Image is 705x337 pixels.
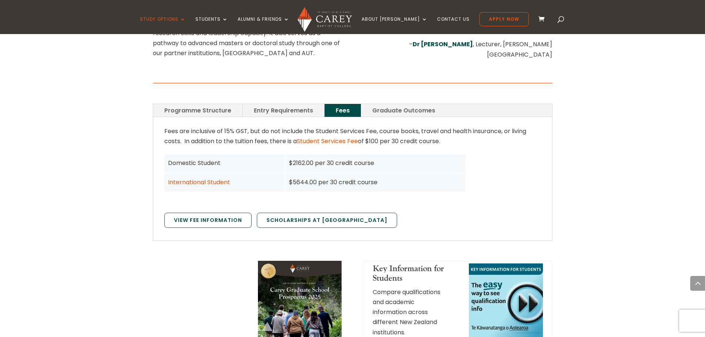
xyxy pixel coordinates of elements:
[289,177,462,187] div: $5644.00 per 30 credit course
[168,178,230,186] a: International Student
[168,158,281,168] div: Domestic Student
[243,104,324,117] a: Entry Requirements
[325,104,361,117] a: Fees
[297,137,358,145] a: Student Services Fee
[195,17,228,34] a: Students
[289,158,462,168] div: $2162.00 per 30 credit course
[153,104,242,117] a: Programme Structure
[413,40,473,48] a: Dr [PERSON_NAME]
[164,126,541,152] p: Fees are inclusive of 15% GST, but do not include the Student Services Fee, course books, travel ...
[298,7,352,32] img: Carey Baptist College
[363,39,552,59] p: – , Lecturer, [PERSON_NAME][GEOGRAPHIC_DATA]
[361,104,446,117] a: Graduate Outcomes
[362,17,427,34] a: About [PERSON_NAME]
[437,17,470,34] a: Contact Us
[238,17,289,34] a: Alumni & Friends
[164,213,252,228] a: View Fee Information
[479,12,529,26] a: Apply Now
[257,213,397,228] a: Scholarships at [GEOGRAPHIC_DATA]
[140,17,186,34] a: Study Options
[373,264,449,287] h4: Key Information for Students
